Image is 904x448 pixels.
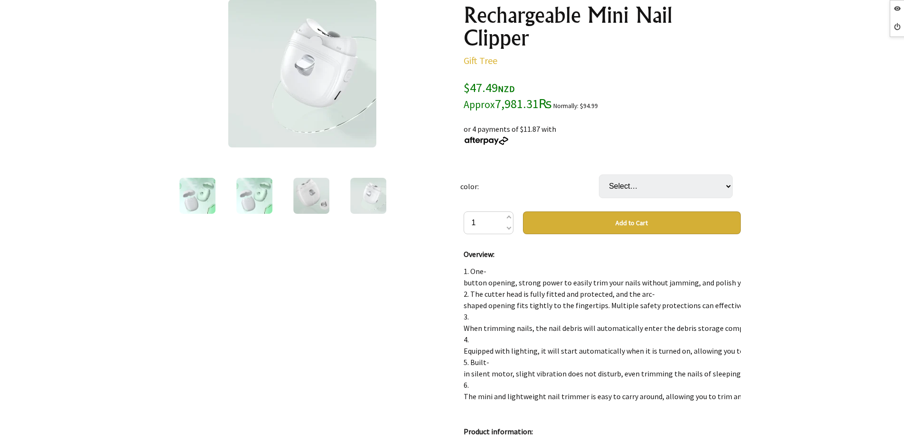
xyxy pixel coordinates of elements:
[293,178,329,214] img: Electric Nail Scissors Rechargeable Mini Nail Clipper
[464,55,497,66] a: Gift Tree
[464,98,495,111] small: Approx
[464,248,741,438] div: Electric nail clippers +Instruction manual+data cable+cleaning brush+color box
[350,178,386,214] img: Electric Nail Scissors Rechargeable Mini Nail Clipper
[553,102,598,110] small: Normally: $94.99
[460,161,599,211] td: color:
[464,80,552,111] span: $47.49 7,981.31₨
[523,211,741,234] button: Add to Cart
[464,249,494,259] strong: Overview:
[179,178,215,214] img: Electric Nail Scissors Rechargeable Mini Nail Clipper
[464,265,741,402] p: 1. One-button opening, strong power to easily trim your nails without jamming, and polish your na...
[498,83,515,94] span: NZD
[236,178,272,214] img: Electric Nail Scissors Rechargeable Mini Nail Clipper
[464,137,509,145] img: Afterpay
[464,427,533,436] strong: Product information:
[464,112,741,146] div: or 4 payments of $11.87 with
